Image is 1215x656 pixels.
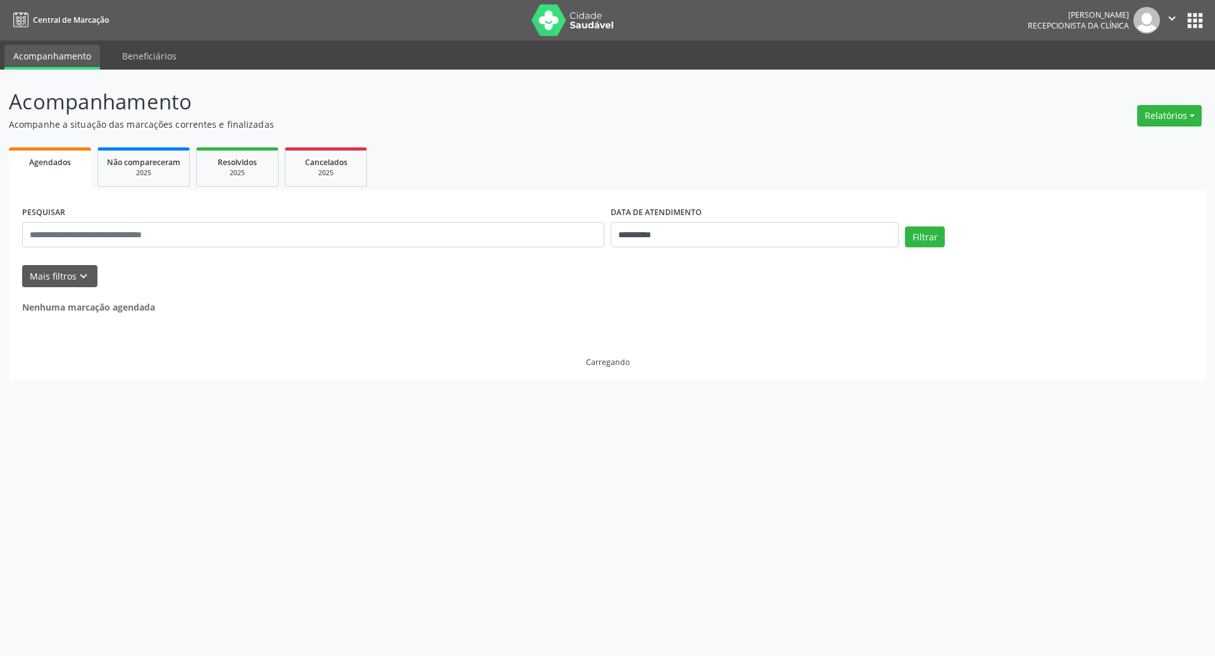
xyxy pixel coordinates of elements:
button:  [1160,7,1184,34]
div: 2025 [294,168,358,178]
div: 2025 [107,168,180,178]
p: Acompanhe a situação das marcações correntes e finalizadas [9,118,847,131]
span: Resolvidos [218,157,257,168]
p: Acompanhamento [9,86,847,118]
strong: Nenhuma marcação agendada [22,301,155,313]
div: Carregando [586,357,630,368]
label: DATA DE ATENDIMENTO [611,203,702,223]
button: Mais filtroskeyboard_arrow_down [22,265,97,287]
button: Filtrar [905,226,945,248]
a: Central de Marcação [9,9,109,30]
span: Recepcionista da clínica [1028,20,1129,31]
i: keyboard_arrow_down [77,269,90,283]
i:  [1165,11,1179,25]
button: apps [1184,9,1206,32]
a: Acompanhamento [4,45,100,70]
label: PESQUISAR [22,203,65,223]
div: 2025 [206,168,269,178]
span: Cancelados [305,157,347,168]
span: Central de Marcação [33,15,109,25]
span: Agendados [29,157,71,168]
button: Relatórios [1137,105,1202,127]
a: Beneficiários [113,45,185,67]
img: img [1133,7,1160,34]
div: [PERSON_NAME] [1028,9,1129,20]
span: Não compareceram [107,157,180,168]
